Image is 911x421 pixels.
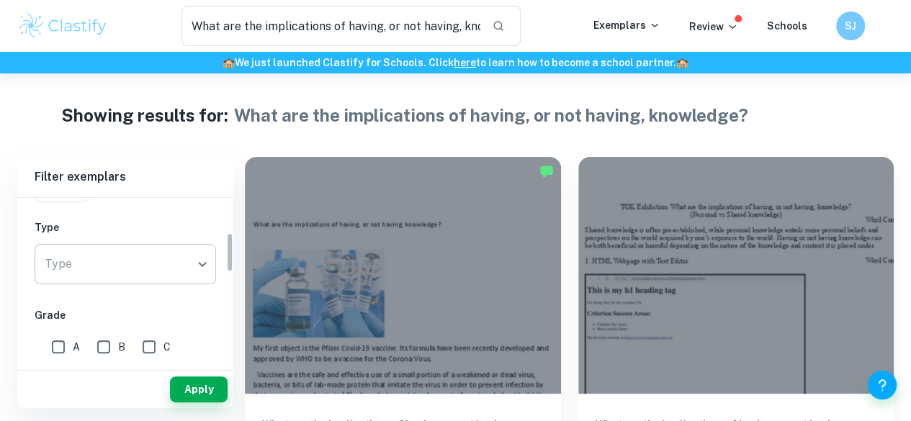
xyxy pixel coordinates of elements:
[689,19,738,35] p: Review
[61,102,228,128] h1: Showing results for:
[170,376,228,402] button: Apply
[843,18,859,34] h6: SJ
[3,55,908,71] h6: We just launched Clastify for Schools. Click to learn how to become a school partner.
[234,102,748,128] h1: What are the implications of having, or not having, knowledge?
[539,164,554,178] img: Marked
[223,57,235,68] span: 🏫
[676,57,688,68] span: 🏫
[118,339,125,355] span: B
[35,307,216,323] h6: Grade
[593,17,660,33] p: Exemplars
[163,339,171,355] span: C
[767,20,807,32] a: Schools
[181,6,480,46] input: Search for any exemplars...
[17,157,233,197] h6: Filter exemplars
[868,371,897,399] button: Help and Feedback
[73,339,80,355] span: A
[454,57,476,68] a: here
[17,12,109,40] img: Clastify logo
[35,219,216,235] h6: Type
[836,12,865,40] button: SJ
